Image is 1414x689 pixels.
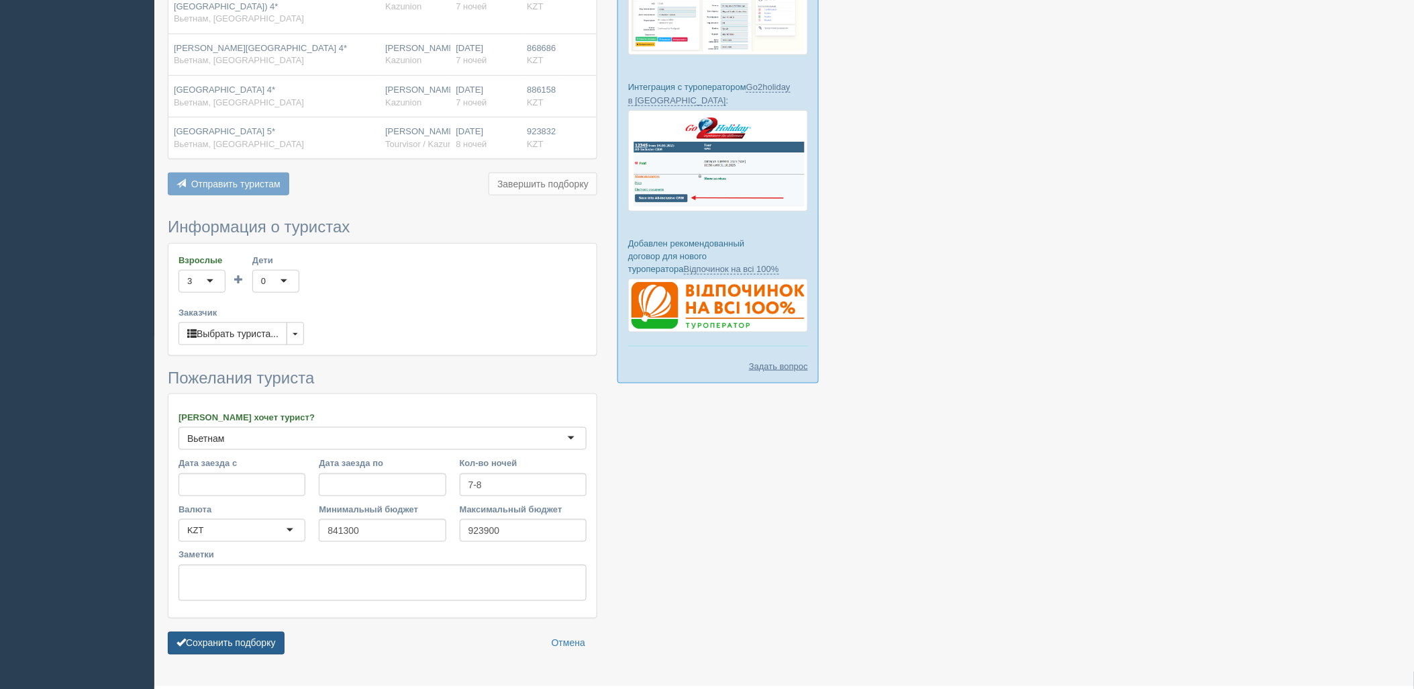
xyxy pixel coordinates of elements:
[168,173,289,195] button: Отправить туристам
[628,82,791,105] a: Go2holiday в [GEOGRAPHIC_DATA]
[385,42,445,67] div: [PERSON_NAME]
[187,275,192,288] div: 3
[187,432,225,445] div: Вьетнам
[174,139,304,149] span: Вьетнам, [GEOGRAPHIC_DATA]
[456,1,487,11] span: 7 ночей
[385,1,421,11] span: Kazunion
[187,524,204,537] div: KZT
[385,97,421,107] span: Kazunion
[179,457,305,469] label: Дата заезда с
[174,55,304,65] span: Вьетнам, [GEOGRAPHIC_DATA]
[261,275,266,288] div: 0
[385,139,484,149] span: Tourvisor / Kazunion (KZ)
[456,126,516,150] div: [DATE]
[456,97,487,107] span: 7 ночей
[456,55,487,65] span: 7 ночей
[174,85,275,95] span: [GEOGRAPHIC_DATA] 4*
[527,43,556,53] span: 868686
[527,139,544,149] span: KZT
[527,97,544,107] span: KZT
[179,549,587,561] label: Заметки
[385,84,445,109] div: [PERSON_NAME]
[527,126,556,136] span: 923832
[489,173,597,195] button: Завершить подборку
[628,237,808,275] p: Добавлен рекомендованный договор для нового туроператора
[168,632,285,655] button: Сохранить подборку
[174,43,347,53] span: [PERSON_NAME][GEOGRAPHIC_DATA] 4*
[543,632,594,655] a: Отмена
[174,97,304,107] span: Вьетнам, [GEOGRAPHIC_DATA]
[179,503,305,516] label: Валюта
[191,179,281,189] span: Отправить туристам
[527,55,544,65] span: KZT
[179,322,287,345] button: Выбрать туриста...
[460,503,587,516] label: Максимальный бюджет
[179,254,225,267] label: Взрослые
[684,264,779,275] a: Відпочинок на всі 100%
[168,369,314,387] span: Пожелания туриста
[168,218,597,236] h3: Информация о туристах
[179,411,587,424] label: [PERSON_NAME] хочет турист?
[460,457,587,469] label: Кол-во ночей
[628,279,808,332] img: %D0%B4%D0%BE%D0%B3%D0%BE%D0%B2%D1%96%D1%80-%D0%B2%D1%96%D0%B4%D0%BF%D0%BE%D1%87%D0%B8%D0%BD%D0%BE...
[460,473,587,496] input: 7-10 или 7,10,14
[456,139,487,149] span: 8 ночей
[456,84,516,109] div: [DATE]
[179,306,587,319] label: Заказчик
[252,254,299,267] label: Дети
[749,360,808,373] a: Задать вопрос
[319,503,446,516] label: Минимальный бюджет
[385,55,421,65] span: Kazunion
[174,126,275,136] span: [GEOGRAPHIC_DATA] 5*
[456,42,516,67] div: [DATE]
[628,81,808,106] p: Интеграция с туроператором :
[628,110,808,212] img: go2holiday-bookings-crm-for-travel-agency.png
[174,13,304,24] span: Вьетнам, [GEOGRAPHIC_DATA]
[385,126,445,150] div: [PERSON_NAME]
[527,1,544,11] span: KZT
[527,85,556,95] span: 886158
[319,457,446,469] label: Дата заезда по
